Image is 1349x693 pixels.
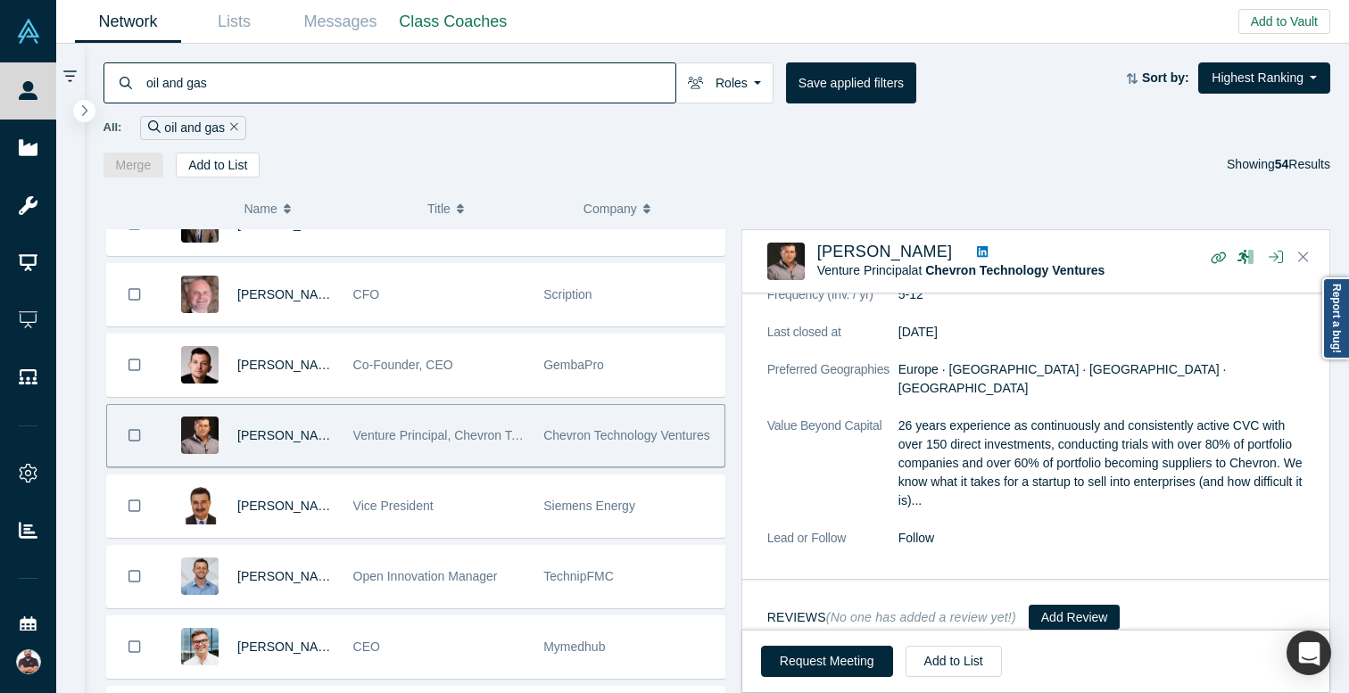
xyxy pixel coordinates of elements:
dt: Preferred Geographies [767,360,898,417]
button: Bookmark [107,546,162,607]
span: Open Innovation Manager [353,569,498,583]
a: [PERSON_NAME] [237,639,340,654]
img: Sergey Bobylev's Profile Image [181,628,219,665]
button: Request Meeting [761,646,893,677]
span: Company [583,190,637,227]
img: Ando Konstantinidi's Profile Image [181,346,219,384]
a: Network [75,1,181,43]
button: Save applied filters [786,62,916,103]
button: Highest Ranking [1198,62,1330,94]
span: RedstickVC [543,217,608,231]
button: Add to List [906,646,1002,677]
dt: Lead or Follow [767,529,898,566]
button: Add to List [176,153,260,177]
span: VC [353,217,370,231]
a: [PERSON_NAME] [237,217,340,231]
img: Marco Rossi's Profile Image [181,487,219,524]
strong: 54 [1275,157,1289,171]
span: Co-Founder, CEO [353,358,453,372]
a: Chevron Technology Ventures [925,263,1105,277]
img: Jesse Guerra's Profile Image [767,243,805,280]
button: Close [1290,243,1317,272]
span: Venture Principal at [817,263,1105,277]
span: Title [427,190,451,227]
a: [PERSON_NAME] [237,569,340,583]
button: Bookmark [107,616,162,678]
dd: [DATE] [898,323,1304,342]
img: Muhannad Taslaq's Account [16,649,41,674]
img: Matthew Byrne's Profile Image [181,557,219,595]
span: GembaPro [543,358,604,372]
button: Add Review [1029,605,1121,630]
button: Roles [675,62,774,103]
a: [PERSON_NAME] [237,499,340,513]
a: [PERSON_NAME] [237,428,340,442]
dd: Follow [898,529,1304,548]
dd: 5-12 [898,285,1304,304]
button: Name [244,190,409,227]
p: 26 years experience as continuously and consistently active CVC with over 150 direct investments,... [898,417,1304,510]
a: Class Coaches [393,1,513,43]
button: Bookmark [107,334,162,396]
button: Merge [103,153,164,177]
div: Showing [1227,153,1330,177]
span: Mymedhub [543,639,605,654]
div: oil and gas [140,116,245,140]
a: [PERSON_NAME] [237,358,340,372]
small: (No one has added a review yet!) [826,610,1016,624]
button: Title [427,190,565,227]
span: Scription [543,287,592,301]
span: Chevron Technology Ventures [543,428,710,442]
button: Remove Filter [225,118,238,138]
button: Bookmark [107,405,162,466]
span: Venture Principal, Chevron Technology Ventures [353,428,621,442]
a: [PERSON_NAME] [817,243,953,260]
dd: Europe · [GEOGRAPHIC_DATA] · [GEOGRAPHIC_DATA] · [GEOGRAPHIC_DATA] [898,360,1304,398]
strong: Sort by: [1142,70,1189,85]
img: Bill Durrand's Profile Image [181,276,219,313]
button: Company [583,190,721,227]
span: TechnipFMC [543,569,614,583]
span: CEO [353,639,380,654]
a: [PERSON_NAME] [237,287,340,301]
button: Add to Vault [1238,9,1330,34]
a: Lists [181,1,287,43]
a: Messages [287,1,393,43]
input: Search by name, title, company, summary, expertise, investment criteria or topics of focus [145,62,675,103]
h3: Reviews [767,608,1016,627]
dt: Value Beyond Capital [767,417,898,529]
img: Alchemist Vault Logo [16,19,41,44]
span: CFO [353,287,380,301]
span: Vice President [353,499,434,513]
dt: Frequency (Inv. / yr) [767,285,898,323]
span: All: [103,119,122,136]
span: Siemens Energy [543,499,635,513]
span: Name [244,190,277,227]
button: Bookmark [107,475,162,537]
span: Results [1275,157,1330,171]
dt: Last closed at [767,323,898,360]
a: Report a bug! [1322,277,1349,359]
button: Bookmark [107,264,162,326]
img: Jesse Guerra's Profile Image [181,417,219,454]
